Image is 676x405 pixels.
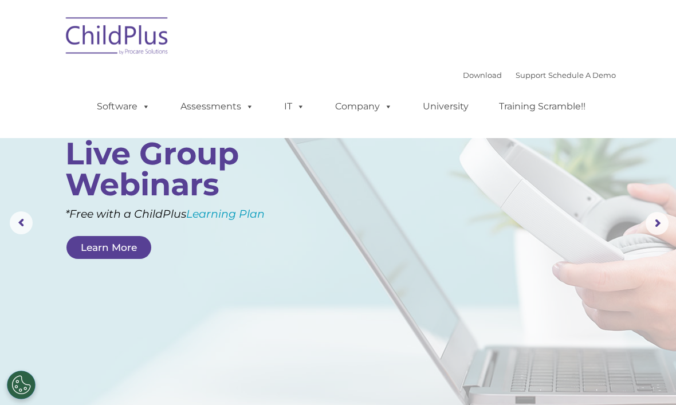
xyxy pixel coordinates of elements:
button: Cookies Settings [7,371,36,399]
a: Training Scramble!! [488,95,597,118]
font: | [463,70,616,80]
a: IT [273,95,316,118]
rs-layer: *Free with a ChildPlus [65,204,304,224]
a: Schedule A Demo [548,70,616,80]
a: University [411,95,480,118]
a: Learn More [66,236,151,259]
iframe: Chat Widget [477,281,676,405]
a: Software [85,95,162,118]
rs-layer: Live Group Webinars [65,138,285,200]
a: Assessments [169,95,265,118]
a: Support [516,70,546,80]
a: Company [324,95,404,118]
img: ChildPlus by Procare Solutions [60,9,175,66]
a: Download [463,70,502,80]
a: Learning Plan [186,207,265,221]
